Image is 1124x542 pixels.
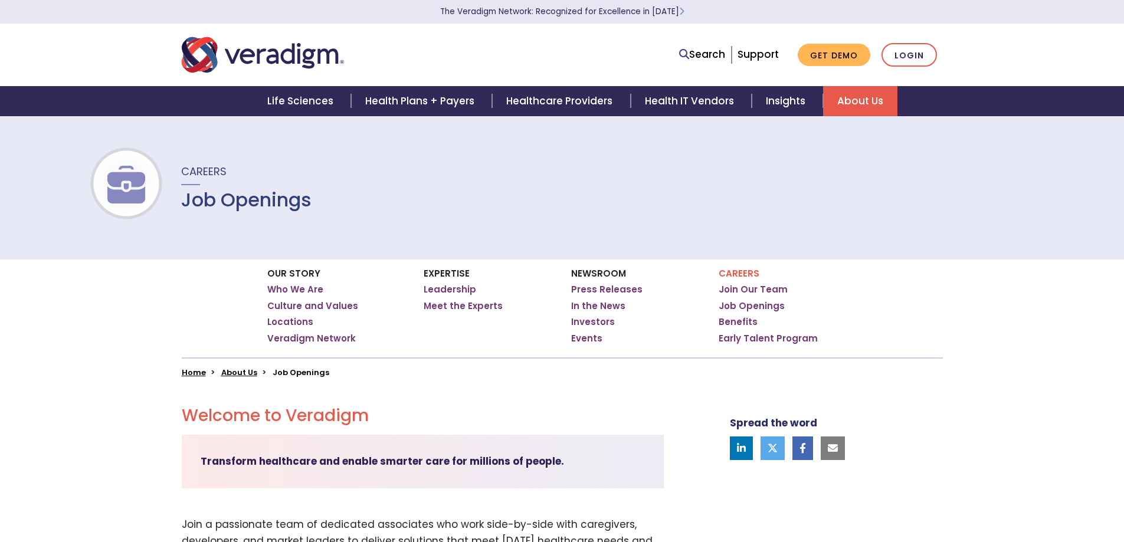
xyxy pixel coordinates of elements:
[679,47,725,63] a: Search
[571,316,615,328] a: Investors
[221,367,257,378] a: About Us
[424,284,476,295] a: Leadership
[181,164,227,179] span: Careers
[440,6,684,17] a: The Veradigm Network: Recognized for Excellence in [DATE]Learn More
[719,284,788,295] a: Join Our Team
[201,454,564,468] strong: Transform healthcare and enable smarter care for millions of people.
[267,333,356,344] a: Veradigm Network
[571,333,602,344] a: Events
[267,300,358,312] a: Culture and Values
[182,35,344,74] img: Veradigm logo
[719,333,818,344] a: Early Talent Program
[424,300,503,312] a: Meet the Experts
[752,86,823,116] a: Insights
[351,86,492,116] a: Health Plans + Payers
[738,47,779,61] a: Support
[631,86,752,116] a: Health IT Vendors
[571,300,625,312] a: In the News
[492,86,630,116] a: Healthcare Providers
[267,284,323,295] a: Who We Are
[679,6,684,17] span: Learn More
[881,43,937,67] a: Login
[182,367,206,378] a: Home
[730,416,817,430] strong: Spread the word
[719,300,785,312] a: Job Openings
[253,86,351,116] a: Life Sciences
[823,86,897,116] a: About Us
[181,189,312,211] h1: Job Openings
[571,284,643,295] a: Press Releases
[719,316,758,328] a: Benefits
[798,44,870,67] a: Get Demo
[182,406,664,426] h2: Welcome to Veradigm
[267,316,313,328] a: Locations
